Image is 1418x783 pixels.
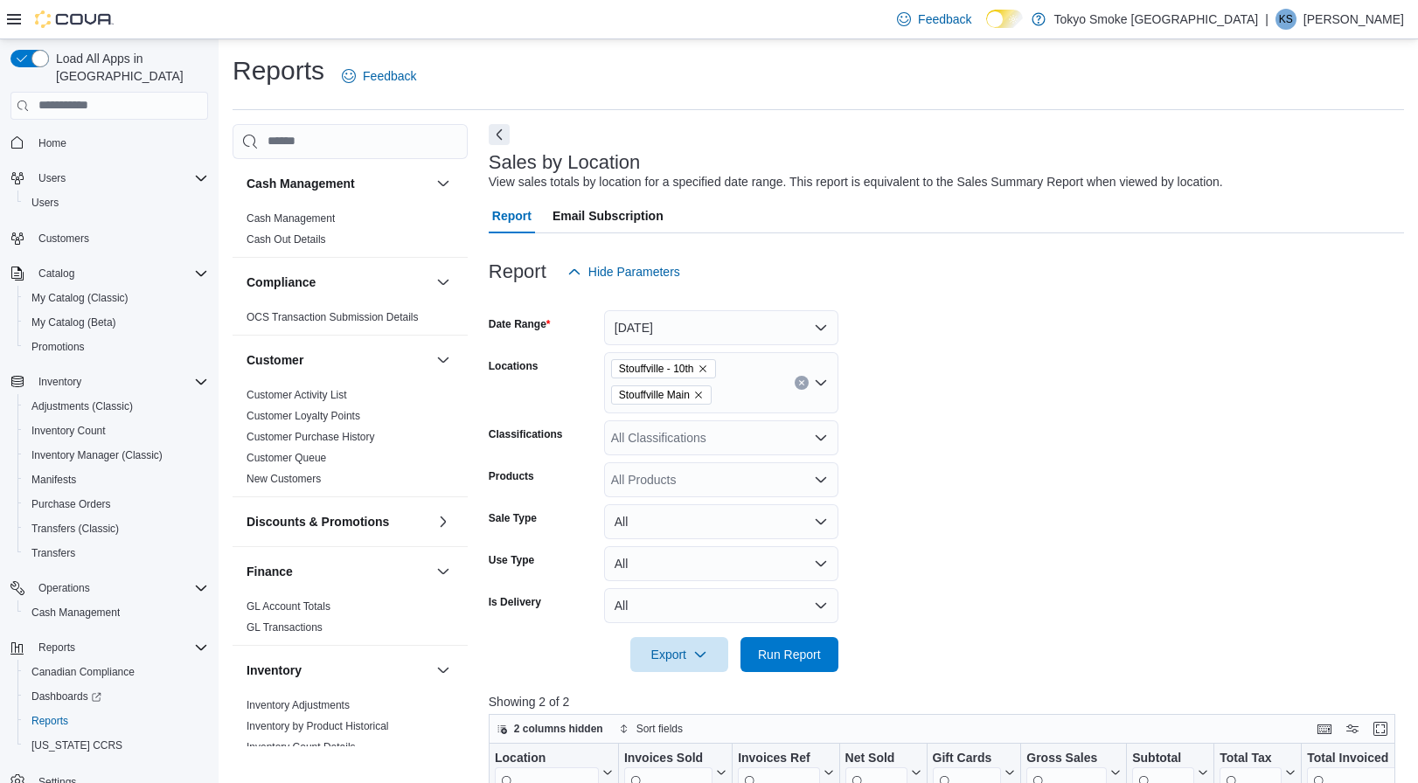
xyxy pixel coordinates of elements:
[489,152,641,173] h3: Sales by Location
[24,662,208,683] span: Canadian Compliance
[247,513,429,530] button: Discounts & Promotions
[1054,9,1259,30] p: Tokyo Smoke [GEOGRAPHIC_DATA]
[514,722,603,736] span: 2 columns hidden
[604,310,838,345] button: [DATE]
[3,130,215,156] button: Home
[31,291,129,305] span: My Catalog (Classic)
[247,175,429,192] button: Cash Management
[247,621,323,634] a: GL Transactions
[17,492,215,516] button: Purchase Orders
[31,168,73,189] button: Users
[24,288,136,308] a: My Catalog (Classic)
[3,261,215,286] button: Catalog
[489,124,510,145] button: Next
[233,208,468,257] div: Cash Management
[247,233,326,246] a: Cash Out Details
[489,173,1223,191] div: View sales totals by location for a specified date range. This report is equivalent to the Sales ...
[3,576,215,600] button: Operations
[636,722,683,736] span: Sort fields
[612,718,690,739] button: Sort fields
[31,340,85,354] span: Promotions
[17,709,215,733] button: Reports
[3,370,215,394] button: Inventory
[490,718,610,739] button: 2 columns hidden
[17,733,215,758] button: [US_STATE] CCRS
[24,518,126,539] a: Transfers (Classic)
[31,546,75,560] span: Transfers
[24,445,208,466] span: Inventory Manager (Classic)
[758,646,821,663] span: Run Report
[24,469,83,490] a: Manifests
[1303,9,1404,30] p: [PERSON_NAME]
[24,710,75,731] a: Reports
[17,443,215,468] button: Inventory Manager (Classic)
[17,394,215,419] button: Adjustments (Classic)
[31,227,208,249] span: Customers
[489,469,534,483] label: Products
[38,375,81,389] span: Inventory
[24,288,208,308] span: My Catalog (Classic)
[433,561,454,582] button: Finance
[24,336,92,357] a: Promotions
[31,168,208,189] span: Users
[247,563,293,580] h3: Finance
[24,469,208,490] span: Manifests
[247,452,326,464] a: Customer Queue
[1279,9,1293,30] span: KS
[433,173,454,194] button: Cash Management
[233,385,468,496] div: Customer
[247,274,316,291] h3: Compliance
[433,350,454,371] button: Customer
[3,635,215,660] button: Reports
[433,272,454,293] button: Compliance
[814,473,828,487] button: Open list of options
[233,53,324,88] h1: Reports
[17,419,215,443] button: Inventory Count
[247,662,302,679] h3: Inventory
[932,750,1001,766] div: Gift Cards
[17,335,215,359] button: Promotions
[247,351,429,369] button: Customer
[1026,750,1107,766] div: Gross Sales
[986,10,1023,28] input: Dark Mode
[738,750,819,766] div: Invoices Ref
[24,312,208,333] span: My Catalog (Beta)
[31,473,76,487] span: Manifests
[693,390,704,400] button: Remove Stouffville Main from selection in this group
[38,136,66,150] span: Home
[17,468,215,492] button: Manifests
[814,431,828,445] button: Open list of options
[17,600,215,625] button: Cash Management
[247,699,350,711] a: Inventory Adjustments
[630,637,728,672] button: Export
[247,212,335,225] a: Cash Management
[17,310,215,335] button: My Catalog (Beta)
[17,684,215,709] a: Dashboards
[1314,718,1335,739] button: Keyboard shortcuts
[233,307,468,335] div: Compliance
[890,2,978,37] a: Feedback
[247,274,429,291] button: Compliance
[24,494,118,515] a: Purchase Orders
[335,59,423,94] a: Feedback
[433,511,454,532] button: Discounts & Promotions
[1220,750,1282,766] div: Total Tax
[492,198,532,233] span: Report
[247,351,303,369] h3: Customer
[31,228,96,249] a: Customers
[24,336,208,357] span: Promotions
[24,710,208,731] span: Reports
[24,312,123,333] a: My Catalog (Beta)
[489,511,537,525] label: Sale Type
[17,660,215,684] button: Canadian Compliance
[553,198,664,233] span: Email Subscription
[247,410,360,422] a: Customer Loyalty Points
[740,637,838,672] button: Run Report
[31,424,106,438] span: Inventory Count
[845,750,907,766] div: Net Sold
[38,171,66,185] span: Users
[31,578,97,599] button: Operations
[31,714,68,728] span: Reports
[3,225,215,251] button: Customers
[24,686,208,707] span: Dashboards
